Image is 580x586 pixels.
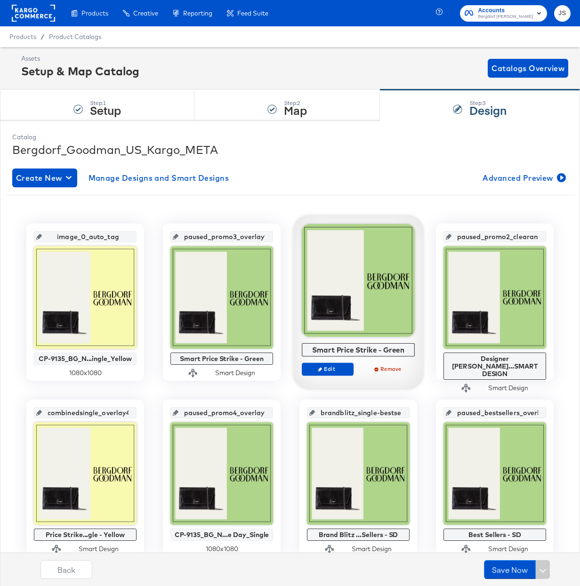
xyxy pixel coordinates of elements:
[9,33,36,40] span: Products
[36,355,134,362] div: CP-9135_BG_N...ingle_Yellow
[16,171,73,185] span: Create New
[488,384,528,393] div: Smart Design
[284,102,307,118] strong: Map
[81,9,108,17] span: Products
[302,362,354,376] button: Edit
[558,8,567,19] span: JS
[12,133,568,142] div: Catalog
[284,100,307,106] div: Step: 2
[305,345,412,354] div: Smart Price Strike - Green
[446,355,544,377] div: Designer [PERSON_NAME]...SMART DESIGN
[446,531,544,538] div: Best Sellers - SD
[173,355,271,362] div: Smart Price Strike - Green
[21,63,139,79] div: Setup & Map Catalog
[478,6,533,16] span: Accounts
[215,369,255,377] div: Smart Design
[469,100,507,106] div: Step: 3
[90,102,121,118] strong: Setup
[484,560,536,579] button: Save Now
[478,13,533,21] span: Bergdorf [PERSON_NAME]
[309,531,407,538] div: Brand Blitz ...Sellers - SD
[491,62,564,75] span: Catalogs Overview
[237,9,268,17] span: Feed Suite
[79,545,119,554] div: Smart Design
[488,545,528,554] div: Smart Design
[40,560,92,579] button: Back
[34,369,137,377] div: 1080 x 1080
[90,100,121,106] div: Step: 1
[85,169,233,187] button: Manage Designs and Smart Designs
[89,171,229,185] span: Manage Designs and Smart Designs
[367,365,411,372] span: Remove
[363,362,415,376] button: Remove
[460,5,547,22] button: AccountsBergdorf [PERSON_NAME]
[36,531,134,538] div: Price Strike...gle - Yellow
[170,545,273,554] div: 1080 x 1080
[12,142,568,158] div: Bergdorf_Goodman_US_Kargo_META
[554,5,571,22] button: JS
[36,33,49,40] span: /
[183,9,212,17] span: Reporting
[479,169,568,187] button: Advanced Preview
[21,54,139,63] div: Assets
[469,102,507,118] strong: Design
[173,531,271,538] div: CP-9135_BG_N...e Day_Single
[352,545,392,554] div: Smart Design
[12,169,77,187] button: Create New
[488,59,568,78] button: Catalogs Overview
[133,9,158,17] span: Creative
[483,171,564,185] span: Advanced Preview
[49,33,101,40] a: Product Catalogs
[306,365,349,372] span: Edit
